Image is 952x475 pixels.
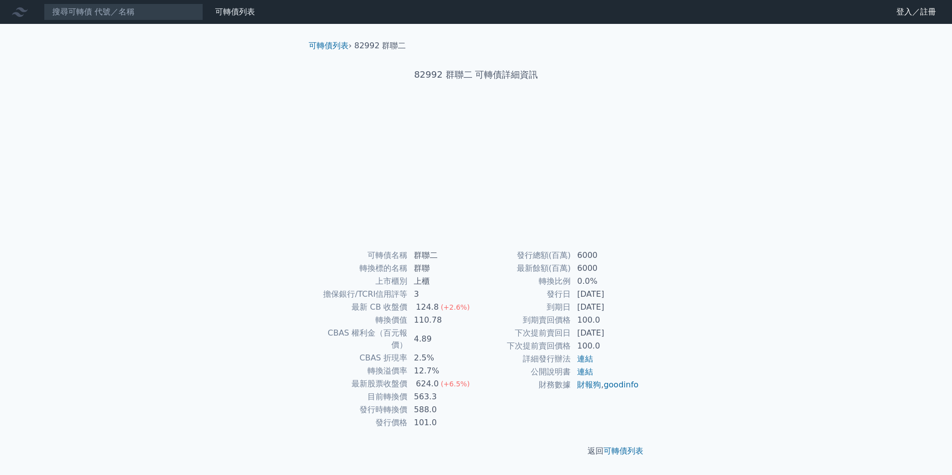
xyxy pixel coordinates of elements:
[414,378,441,390] div: 624.0
[408,364,476,377] td: 12.7%
[476,353,571,365] td: 詳細發行辦法
[571,262,639,275] td: 6000
[301,68,651,82] h1: 82992 群聯二 可轉債詳細資訊
[571,327,639,340] td: [DATE]
[571,301,639,314] td: [DATE]
[476,262,571,275] td: 最新餘額(百萬)
[313,327,408,352] td: CBAS 權利金（百元報價）
[577,354,593,363] a: 連結
[408,288,476,301] td: 3
[476,249,571,262] td: 發行總額(百萬)
[313,403,408,416] td: 發行時轉換價
[888,4,944,20] a: 登入／註冊
[603,380,638,389] a: goodinfo
[476,327,571,340] td: 下次提前賣回日
[215,7,255,16] a: 可轉債列表
[44,3,203,20] input: 搜尋可轉債 代號／名稱
[301,445,651,457] p: 返回
[571,378,639,391] td: ,
[309,41,349,50] a: 可轉債列表
[408,352,476,364] td: 2.5%
[313,390,408,403] td: 目前轉換價
[408,327,476,352] td: 4.89
[577,380,601,389] a: 財報狗
[571,314,639,327] td: 100.0
[313,352,408,364] td: CBAS 折現率
[408,416,476,429] td: 101.0
[313,262,408,275] td: 轉換標的名稱
[408,275,476,288] td: 上櫃
[441,380,470,388] span: (+6.5%)
[313,416,408,429] td: 發行價格
[571,275,639,288] td: 0.0%
[313,377,408,390] td: 最新股票收盤價
[313,249,408,262] td: 可轉債名稱
[313,364,408,377] td: 轉換溢價率
[577,367,593,376] a: 連結
[313,314,408,327] td: 轉換價值
[408,390,476,403] td: 563.3
[571,249,639,262] td: 6000
[603,446,643,456] a: 可轉債列表
[355,40,406,52] li: 82992 群聯二
[441,303,470,311] span: (+2.6%)
[408,262,476,275] td: 群聯
[476,288,571,301] td: 發行日
[313,301,408,314] td: 最新 CB 收盤價
[313,275,408,288] td: 上市櫃別
[476,314,571,327] td: 到期賣回價格
[571,288,639,301] td: [DATE]
[476,275,571,288] td: 轉換比例
[476,301,571,314] td: 到期日
[309,40,352,52] li: ›
[414,301,441,313] div: 124.8
[476,365,571,378] td: 公開說明書
[408,249,476,262] td: 群聯二
[408,314,476,327] td: 110.78
[313,288,408,301] td: 擔保銀行/TCRI信用評等
[476,378,571,391] td: 財務數據
[571,340,639,353] td: 100.0
[408,403,476,416] td: 588.0
[476,340,571,353] td: 下次提前賣回價格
